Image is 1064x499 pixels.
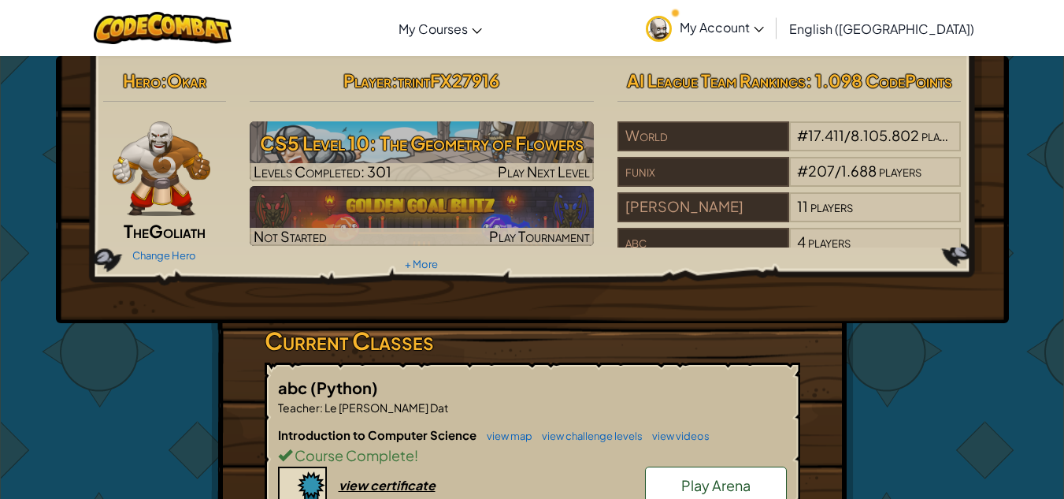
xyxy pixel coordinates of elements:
div: view certificate [339,477,436,493]
span: (Python) [310,378,378,397]
span: Goliath [149,220,206,242]
span: Hero [123,69,161,91]
h3: Current Classes [265,323,800,359]
span: 1.688 [841,162,877,180]
a: Change Hero [132,249,196,262]
span: Teacher [278,400,320,415]
span: 207 [808,162,835,180]
h3: CS5 Level 10: The Geometry of Flowers [250,125,594,161]
span: AI League Team Rankings [627,69,806,91]
div: funix [617,157,789,187]
span: Levels Completed: 301 [254,162,391,181]
img: Golden Goal [250,186,594,246]
a: view challenge levels [534,430,643,442]
span: / [844,126,851,144]
a: World#17.411/8.105.802players [617,136,962,155]
a: abc4players [617,243,962,261]
span: 4 [797,233,806,251]
span: players [810,197,853,215]
span: # [797,126,808,144]
div: abc [617,228,789,258]
span: Introduction to Computer Science [278,427,479,442]
span: players [879,162,921,180]
span: My Courses [399,20,468,37]
img: CS5 Level 10: The Geometry of Flowers [250,121,594,181]
span: abc [278,378,310,397]
span: Okar [167,69,206,91]
span: Course Complete [292,446,414,464]
span: English ([GEOGRAPHIC_DATA]) [789,20,974,37]
span: My Account [680,19,764,35]
span: # [797,162,808,180]
a: English ([GEOGRAPHIC_DATA]) [781,7,982,50]
a: My Account [638,3,772,53]
span: : [391,69,398,91]
span: trintFX27916 [398,69,499,91]
span: : [161,69,167,91]
img: goliath-pose.png [113,121,211,216]
a: My Courses [391,7,490,50]
span: players [808,233,851,251]
span: Play Next Level [498,162,590,181]
span: players [921,126,964,144]
img: avatar [646,16,672,42]
a: view certificate [278,477,436,493]
div: World [617,121,789,151]
span: : [320,400,323,415]
span: / [835,162,841,180]
a: Play Next Level [250,121,594,181]
a: [PERSON_NAME]11players [617,207,962,225]
a: view map [479,430,532,442]
img: CodeCombat logo [94,12,232,44]
span: 8.105.802 [851,126,919,144]
a: + More [405,258,438,270]
span: Not Started [254,227,327,245]
span: 11 [797,197,808,215]
span: Play Arena [681,476,751,494]
a: Not StartedPlay Tournament [250,186,594,246]
a: funix#207/1.688players [617,172,962,190]
span: : 1.098 CodePoints [806,69,952,91]
span: The [124,220,149,242]
span: Play Tournament [489,227,590,245]
div: [PERSON_NAME] [617,192,789,222]
span: Player [343,69,391,91]
span: ! [414,446,418,464]
span: 17.411 [808,126,844,144]
span: Le [PERSON_NAME] Dat [323,400,448,415]
a: view videos [644,430,710,442]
